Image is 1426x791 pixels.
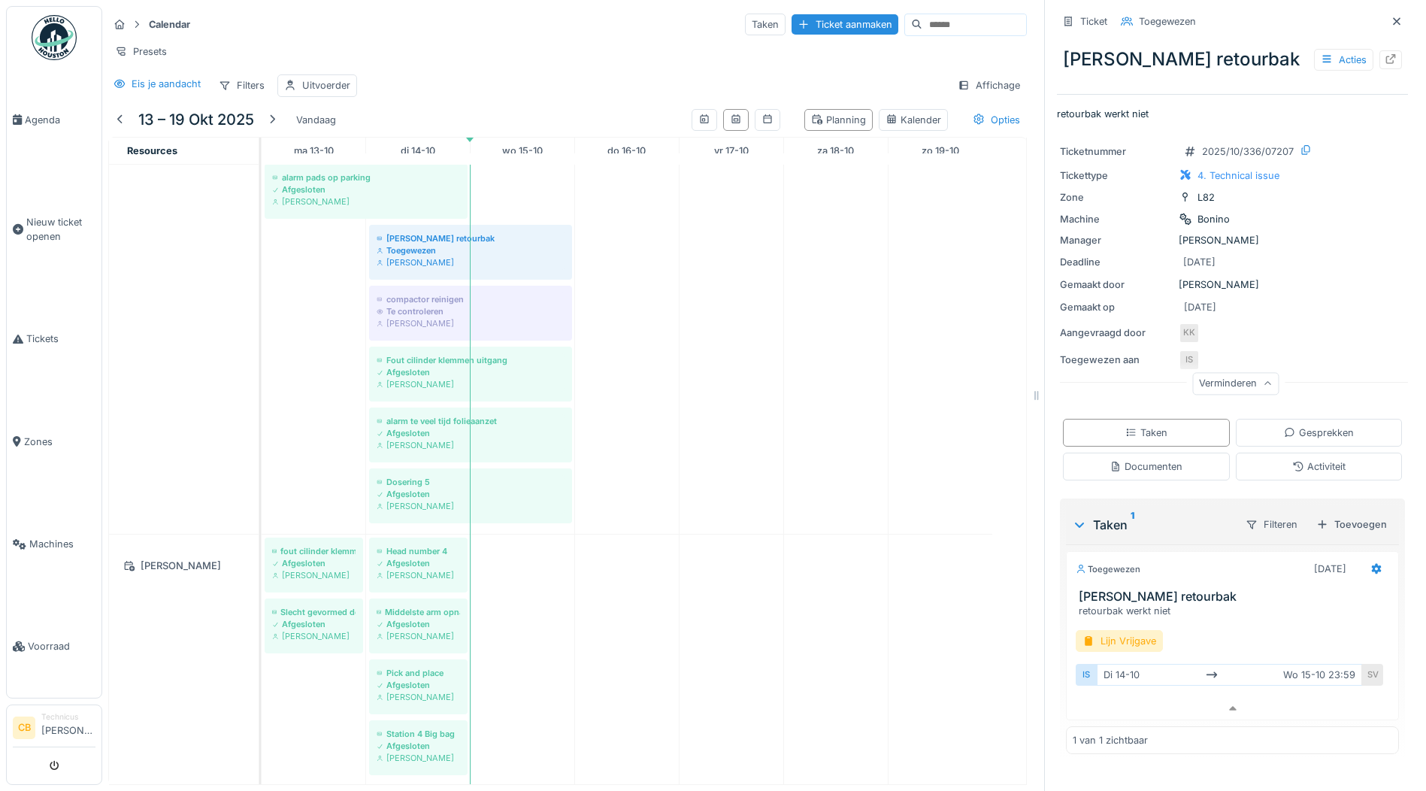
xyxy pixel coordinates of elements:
[302,78,350,92] div: Uitvoerder
[26,215,95,244] span: Nieuw ticket openen
[7,596,101,698] a: Voorraad
[792,14,898,35] div: Ticket aanmaken
[13,717,35,739] li: CB
[138,111,254,129] h5: 13 – 19 okt 2025
[377,691,460,703] div: [PERSON_NAME]
[272,557,356,569] div: Afgesloten
[1076,630,1163,652] div: Lijn Vrijgave
[13,711,95,747] a: CB Technicus[PERSON_NAME]
[1060,190,1173,205] div: Zone
[951,74,1027,96] div: Affichage
[377,500,565,512] div: [PERSON_NAME]
[1362,664,1383,686] div: SV
[1139,14,1196,29] div: Toegewezen
[377,618,460,630] div: Afgesloten
[377,378,565,390] div: [PERSON_NAME]
[108,41,174,62] div: Presets
[377,305,565,317] div: Te controleren
[710,141,752,161] a: 17 oktober 2025
[1197,190,1215,205] div: L82
[25,113,95,127] span: Agenda
[377,232,565,244] div: [PERSON_NAME] retourbak
[377,415,565,427] div: alarm te veel tijd folieaanzet
[1097,664,1362,686] div: di 14-10 wo 15-10 23:59
[377,366,565,378] div: Afgesloten
[1284,426,1354,440] div: Gesprekken
[1197,212,1230,226] div: Bonino
[29,537,95,551] span: Machines
[290,141,338,161] a: 13 oktober 2025
[7,68,101,171] a: Agenda
[377,728,460,740] div: Station 4 Big bag
[377,293,565,305] div: compactor reinigen
[813,141,858,161] a: 18 oktober 2025
[377,545,460,557] div: Head number 4
[377,630,460,642] div: [PERSON_NAME]
[290,110,342,130] div: Vandaag
[1060,255,1173,269] div: Deadline
[7,288,101,390] a: Tickets
[1197,168,1279,183] div: 4. Technical issue
[377,752,460,764] div: [PERSON_NAME]
[1131,516,1134,534] sup: 1
[272,630,356,642] div: [PERSON_NAME]
[1184,300,1216,314] div: [DATE]
[7,171,101,288] a: Nieuw ticket openen
[32,15,77,60] img: Badge_color-CXgf-gQk.svg
[1110,459,1182,474] div: Documenten
[498,141,546,161] a: 15 oktober 2025
[377,317,565,329] div: [PERSON_NAME]
[745,14,786,35] div: Taken
[41,711,95,744] li: [PERSON_NAME]
[1079,604,1392,618] div: retourbak werkt niet
[1060,168,1173,183] div: Tickettype
[1060,233,1405,247] div: [PERSON_NAME]
[1179,323,1200,344] div: KK
[7,493,101,596] a: Machines
[272,183,460,195] div: Afgesloten
[28,639,95,653] span: Voorraad
[272,569,356,581] div: [PERSON_NAME]
[377,476,565,488] div: Dosering 5
[1060,144,1173,159] div: Ticketnummer
[1060,353,1173,367] div: Toegewezen aan
[377,557,460,569] div: Afgesloten
[1192,373,1279,395] div: Verminderen
[212,74,271,96] div: Filters
[966,109,1027,131] div: Opties
[272,618,356,630] div: Afgesloten
[1060,212,1173,226] div: Machine
[377,679,460,691] div: Afgesloten
[1073,733,1148,747] div: 1 van 1 zichtbaar
[1292,459,1346,474] div: Activiteit
[1183,255,1216,269] div: [DATE]
[397,141,439,161] a: 14 oktober 2025
[1060,233,1173,247] div: Manager
[377,606,460,618] div: Middelste arm opname plano raakt geen plano.
[1314,562,1346,576] div: [DATE]
[918,141,963,161] a: 19 oktober 2025
[1060,326,1173,340] div: Aangevraagd door
[1179,350,1200,371] div: IS
[7,390,101,492] a: Zones
[143,17,196,32] strong: Calendar
[1314,49,1373,71] div: Acties
[1057,40,1408,79] div: [PERSON_NAME] retourbak
[1310,514,1393,535] div: Toevoegen
[132,77,201,91] div: Eis je aandacht
[377,256,565,268] div: [PERSON_NAME]
[127,145,177,156] span: Resources
[1202,144,1294,159] div: 2025/10/336/07207
[1060,277,1405,292] div: [PERSON_NAME]
[811,113,866,127] div: Planning
[377,667,460,679] div: Pick and place
[1076,563,1140,576] div: Toegewezen
[1076,664,1097,686] div: IS
[604,141,649,161] a: 16 oktober 2025
[26,332,95,346] span: Tickets
[1060,300,1173,314] div: Gemaakt op
[1239,514,1304,535] div: Filteren
[1080,14,1107,29] div: Ticket
[377,569,460,581] div: [PERSON_NAME]
[377,439,565,451] div: [PERSON_NAME]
